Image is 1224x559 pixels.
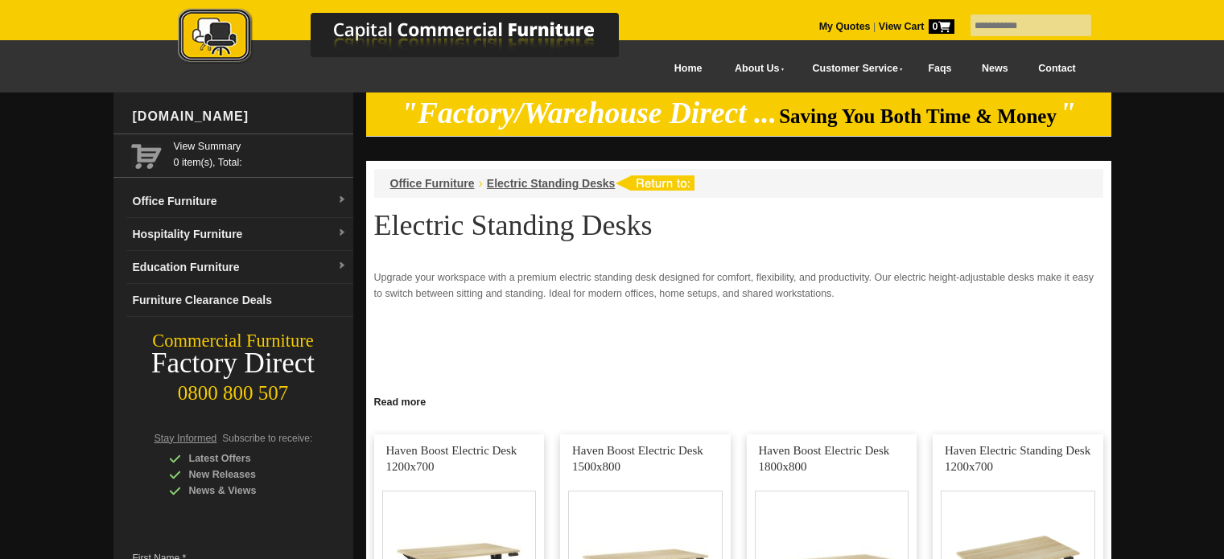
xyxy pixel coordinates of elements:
span: 0 item(s), Total: [174,138,347,168]
p: Upgrade your workspace with a premium electric standing desk designed for comfort, flexibility, a... [374,269,1103,302]
div: News & Views [169,483,322,499]
div: Commercial Furniture [113,330,353,352]
span: Subscribe to receive: [222,433,312,444]
em: "Factory/Warehouse Direct ... [401,97,777,129]
strong: View Cart [879,21,954,32]
a: Capital Commercial Furniture Logo [134,8,697,72]
a: News [966,51,1023,87]
div: Factory Direct [113,352,353,375]
img: dropdown [337,228,347,238]
a: My Quotes [819,21,871,32]
div: 0800 800 507 [113,374,353,405]
li: › [479,175,483,191]
a: Office Furnituredropdown [126,185,353,218]
a: Customer Service [794,51,913,87]
div: New Releases [169,467,322,483]
span: Saving You Both Time & Money [779,105,1057,127]
h1: Electric Standing Desks [374,210,1103,240]
span: Stay Informed [155,433,217,444]
img: dropdown [337,195,347,205]
img: return to [615,175,694,191]
em: " [1059,97,1076,129]
a: View Cart0 [876,21,954,32]
a: Office Furniture [390,177,475,190]
a: Hospitality Furnituredropdown [126,218,353,251]
img: dropdown [337,261,347,271]
a: Click to read more [366,390,1111,410]
div: [DOMAIN_NAME] [126,92,353,141]
a: Education Furnituredropdown [126,251,353,284]
span: 0 [929,19,954,34]
div: Latest Offers [169,450,322,467]
a: About Us [717,51,794,87]
a: View Summary [174,138,347,154]
a: Contact [1023,51,1090,87]
img: Capital Commercial Furniture Logo [134,8,697,67]
a: Electric Standing Desks [487,177,616,190]
a: Furniture Clearance Deals [126,284,353,317]
a: Faqs [913,51,967,87]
